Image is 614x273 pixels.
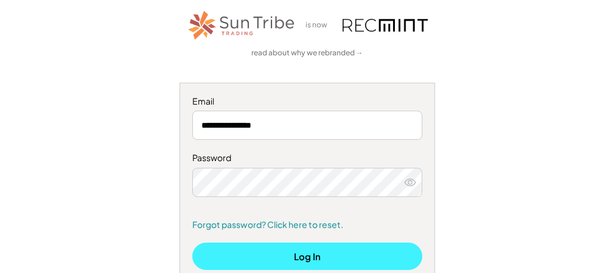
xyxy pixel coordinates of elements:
div: Password [192,152,422,164]
img: STT_Horizontal_Logo%2B-%2BColor.png [187,9,296,42]
img: recmint-logotype%403x.png [343,19,428,32]
button: Log In [192,243,422,270]
a: read about why we rebranded → [251,48,363,58]
a: Forgot password? Click here to reset. [192,219,422,231]
div: is now [302,20,337,30]
div: Email [192,95,422,108]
